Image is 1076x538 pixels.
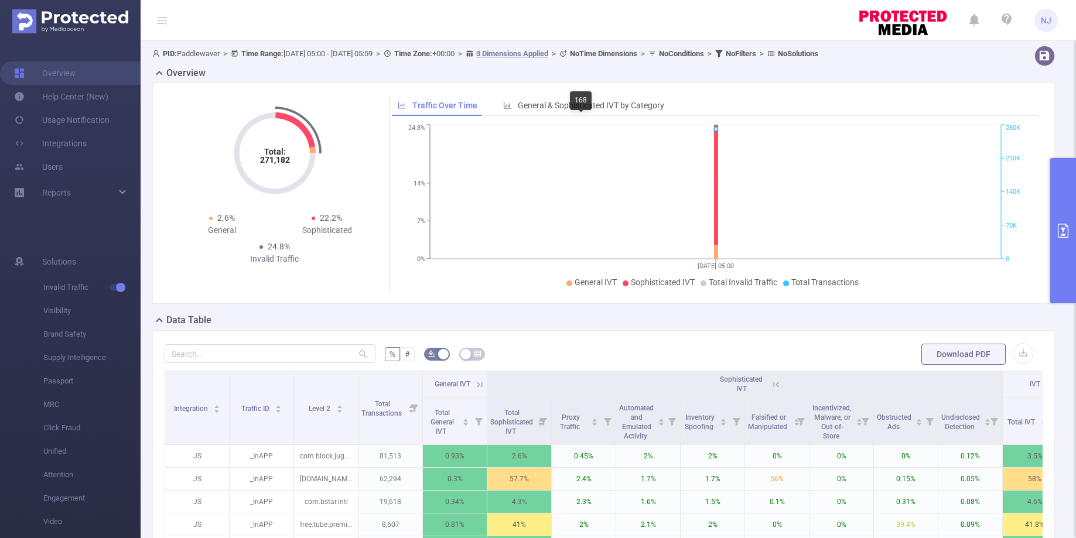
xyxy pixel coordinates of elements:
span: Total IVT [1007,418,1037,426]
span: General IVT [435,380,470,388]
span: Attention [43,463,141,486]
a: Help Center (New) [14,85,108,108]
i: Filter menu [406,371,422,444]
span: Unified [43,440,141,463]
i: icon: caret-up [1041,417,1047,420]
div: Sort [275,403,282,410]
a: Users [14,155,63,179]
div: Sort [720,417,727,424]
span: > [548,49,559,58]
p: 0% [809,445,873,467]
p: 0% [809,491,873,513]
div: Sophisticated [275,224,380,237]
span: Sophisticated IVT [631,277,695,287]
i: icon: user [152,50,163,57]
i: icon: caret-up [592,417,598,420]
span: > [704,49,715,58]
p: 0% [745,445,809,467]
p: 39.4% [874,513,938,536]
p: 0% [809,513,873,536]
span: Undisclosed Detection [941,413,980,431]
p: 0.05% [938,468,1002,490]
span: Incentivized, Malware, or Out-of-Store [812,404,852,440]
span: Sophisticated IVT [720,375,763,393]
p: 57.7% [487,468,551,490]
i: icon: caret-down [720,421,727,424]
i: Filter menu [857,397,873,444]
span: Total Transactions [791,277,859,287]
tspan: 14% [414,180,425,187]
span: % [390,349,395,359]
p: 2.4% [552,468,616,490]
i: Filter menu [728,397,744,444]
i: icon: caret-up [336,403,343,407]
p: 0.34% [423,491,487,513]
p: 2.1% [616,513,680,536]
i: icon: caret-down [984,421,990,424]
span: Total General IVT [431,409,454,436]
p: 1.7% [681,468,744,490]
span: IVT [1030,380,1040,388]
tspan: [DATE] 05:00 [698,262,734,270]
i: icon: caret-up [275,403,282,407]
div: Sort [984,417,991,424]
span: General IVT [575,277,617,287]
i: Filter menu [986,397,1002,444]
i: icon: line-chart [398,101,406,109]
i: icon: caret-up [856,417,862,420]
i: icon: caret-down [916,421,922,424]
i: icon: caret-up [916,417,922,420]
p: 4.6% [1003,491,1067,513]
i: icon: caret-down [1041,421,1047,424]
p: _InAPP [230,491,293,513]
p: 4.3% [487,491,551,513]
b: PID: [163,49,177,58]
i: icon: caret-up [463,417,469,420]
tspan: 280K [1006,125,1020,132]
div: Invalid Traffic [222,253,327,265]
p: 0.15% [874,468,938,490]
input: Search... [165,344,375,363]
p: free.tube.premium.advanced.tuber [294,513,358,536]
p: 0.1% [745,491,809,513]
span: MRC [43,393,141,416]
p: _InAPP [230,468,293,490]
p: com.block.juggle [294,445,358,467]
p: 0% [809,468,873,490]
p: _InAPP [230,513,293,536]
tspan: 70K [1006,222,1017,229]
i: icon: caret-down [856,421,862,424]
i: icon: caret-down [214,408,220,412]
span: Total Sophisticated IVT [490,409,533,436]
span: Traffic Over Time [412,101,477,110]
span: > [756,49,767,58]
i: icon: bg-colors [428,350,435,357]
span: Invalid Traffic [43,276,141,299]
b: No Solutions [778,49,818,58]
p: 56% [745,468,809,490]
i: Filter menu [535,397,551,444]
p: 0% [874,445,938,467]
span: Engagement [43,486,141,510]
span: Paddlewaver [DATE] 05:00 - [DATE] 05:59 +00:00 [152,49,818,58]
p: 58% [1003,468,1067,490]
i: icon: caret-down [275,408,282,412]
p: 0.81% [423,513,487,536]
p: 0.3% [423,468,487,490]
div: 168 [570,91,592,110]
i: icon: table [474,350,481,357]
div: Sort [658,417,665,424]
tspan: 210K [1006,155,1020,162]
span: Passport [43,369,141,393]
p: 41.8% [1003,513,1067,536]
p: 81,513 [358,445,422,467]
b: No Conditions [659,49,704,58]
span: > [373,49,384,58]
p: 2% [616,445,680,467]
i: Filter menu [921,397,938,444]
b: Time Zone: [394,49,432,58]
tspan: 271,182 [259,155,289,165]
p: 19,618 [358,491,422,513]
span: Total Transactions [361,400,404,417]
div: Sort [462,417,469,424]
